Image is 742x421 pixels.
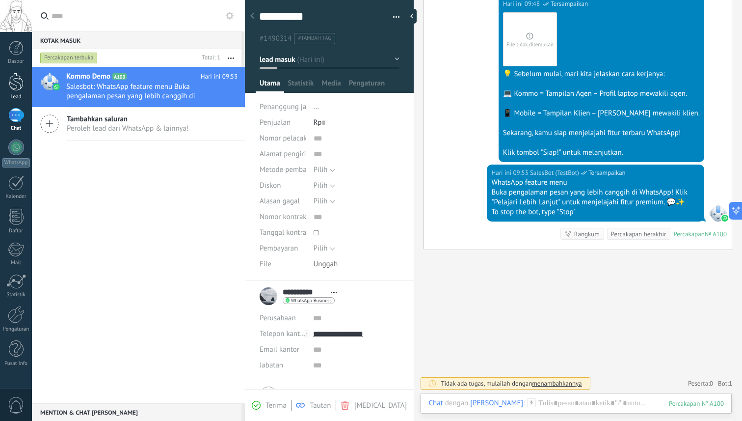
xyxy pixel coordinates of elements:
[260,260,271,268] span: File
[2,158,30,168] div: WhatsApp
[354,401,407,410] span: [MEDICAL_DATA]
[260,131,306,146] div: Nomor pelacakan
[491,178,700,188] div: WhatsApp feature menu
[503,12,557,66] img: picture_error.svg
[314,178,335,194] button: Pilih
[260,135,315,142] span: Nomor pelacakan
[298,35,331,42] span: #tambah tag
[291,298,332,303] span: WhatsApp Business
[260,34,291,43] span: #1490314
[503,109,700,118] div: 📱 Mobile = Tampilan Klien – [PERSON_NAME] mewakili klien.
[729,379,732,388] span: 1
[321,79,341,93] span: Media
[260,182,281,189] span: Diskon
[2,125,30,132] div: Chat
[32,31,241,49] div: Kotak masuk
[523,398,525,408] span: :
[673,230,704,238] div: Percakapan
[2,292,30,298] div: Statistik
[288,79,314,93] span: Statistik
[503,69,700,79] div: 💡 Sebelum mulai, mari kita jelaskan cara kerjanya:
[710,379,713,388] span: 0
[67,114,189,124] span: Tambahkan saluran
[66,72,110,82] span: Kommo Demo
[2,326,30,333] div: Pengaturan
[260,256,306,272] div: File
[112,73,127,80] span: A100
[260,99,306,115] div: Penanggung jawab
[198,53,220,63] div: Total: 1
[260,245,298,252] span: Pembayaran
[260,229,310,236] span: Tanggal kontrak
[314,241,335,256] button: Pilih
[588,168,626,178] span: Tersampaikan
[260,241,306,256] div: Pembayaran
[688,379,713,388] a: Peserta:0
[470,398,523,407] div: Adam Mocha
[260,329,306,338] span: Telepon kantor
[503,128,700,138] div: Sekarang, kamu siap menjelajahi fitur terbaru WhatsApp!
[260,213,307,221] span: Nomor kontrak
[260,358,306,373] div: Jabatan
[721,215,728,222] img: waba.svg
[260,146,306,162] div: Alamat pengiriman
[314,194,335,209] button: Pilih
[2,228,30,234] div: Daftar
[705,230,727,238] div: № A100
[67,124,189,133] span: Peroleh lead dari WhatsApp & lainnya!
[260,209,306,225] div: Nomor kontrak
[314,165,328,174] span: Pilih
[201,72,238,82] span: Hari ini 09:53
[441,379,582,388] div: Tidak ada tugas, mulailah dengan
[491,188,700,207] div: Buka pengalaman pesan yang lebih canggih di WhatsApp! Klik "Pelajari Lebih Lanjut" untuk menjelaj...
[260,166,324,173] span: Metode pembayaran
[503,89,700,99] div: 💻 Kommo = Tampilan Agen – Profil laptop mewakili agen.
[314,162,335,178] button: Pilih
[260,150,319,158] span: Alamat pengiriman
[314,244,328,253] span: Pilih
[314,196,328,206] span: Pilih
[491,207,700,217] div: To stop the bot, type "Stop"
[260,115,306,131] div: Penjualan
[260,310,306,326] div: Perusahaan
[260,102,319,112] span: Penanggung jawab
[2,94,30,100] div: Lead
[265,401,287,410] span: Terima
[260,225,306,241] div: Tanggal kontrak
[260,197,300,205] span: Alasan gagal
[709,204,727,222] span: SalesBot
[260,178,306,194] div: Diskon
[53,84,60,90] img: waba.svg
[314,115,400,131] div: Rp
[40,52,98,64] div: Percakapan terbuka
[66,82,219,101] span: Salesbot: WhatsApp feature menu Buka pengalaman pesan yang lebih canggih di WhatsApp! Klik "Pelaj...
[530,168,579,178] span: SalesBot (TestBot)
[503,148,700,158] div: Klik tombol "Siap!" untuk melanjutkan.
[32,67,245,107] a: Kommo Demo A100 Hari ini 09:53 Salesbot: WhatsApp feature menu Buka pengalaman pesan yang lebih c...
[260,118,291,127] span: Penjualan
[310,401,331,410] span: Tautan
[314,102,319,112] span: ...
[260,345,299,354] span: Email kantor
[532,379,582,388] span: menambahkannya
[260,326,306,342] button: Telepon kantor
[32,403,241,421] div: Mention & Chat [PERSON_NAME]
[260,79,280,93] span: Utama
[407,9,417,24] div: Sembunyikan
[220,49,241,67] button: Lainnya
[349,79,385,93] span: Pengaturan
[491,168,530,178] div: Hari ini 09:53
[718,379,732,388] span: Bot:
[2,194,30,200] div: Kalender
[574,229,600,239] div: Rangkum
[669,399,724,408] div: 100
[2,260,30,266] div: Mail
[260,362,283,369] span: Jabatan
[2,361,30,367] div: Pusat Info
[260,342,299,358] button: Email kantor
[445,398,469,408] span: dengan
[611,229,666,239] div: Percakapan berakhir
[2,58,30,65] div: Dasbor
[260,194,306,209] div: Alasan gagal
[260,162,306,178] div: Metode pembayaran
